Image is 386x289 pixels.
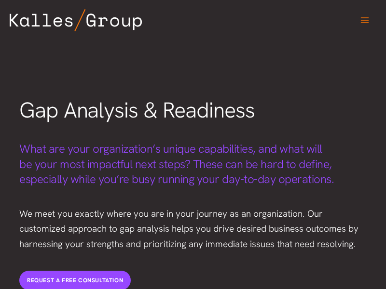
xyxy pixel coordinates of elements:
span: What are your organization’s unique capabilities, and what will be your most impactful next steps... [19,141,334,186]
p: We meet you exactly where you are in your journey as an organization. Our customized approach to ... [19,206,367,251]
span: REQUEST A FREE CONSULTATION [27,276,123,284]
button: Main menu toggle [353,9,377,32]
span: Gap Analysis & Readiness [19,96,255,124]
img: Kalles Group [10,9,142,31]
